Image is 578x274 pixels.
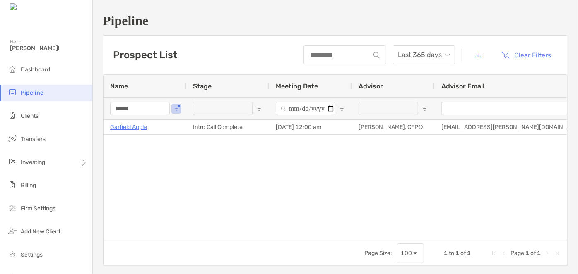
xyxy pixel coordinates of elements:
[441,82,484,90] span: Advisor Email
[339,105,345,112] button: Open Filter Menu
[173,105,180,112] button: Open Filter Menu
[21,159,45,166] span: Investing
[21,228,60,235] span: Add New Client
[467,250,471,257] span: 1
[352,120,435,134] div: [PERSON_NAME], CFP®
[10,45,87,52] span: [PERSON_NAME]!
[21,66,50,73] span: Dashboard
[7,203,17,213] img: firm-settings icon
[110,82,128,90] span: Name
[269,120,352,134] div: [DATE] 12:00 am
[554,250,561,257] div: Last Page
[7,226,17,236] img: add_new_client icon
[495,46,558,64] button: Clear Filters
[103,13,568,29] h1: Pipeline
[276,82,318,90] span: Meeting Date
[21,89,43,96] span: Pipeline
[7,87,17,97] img: pipeline icon
[449,250,454,257] span: to
[460,250,466,257] span: of
[530,250,536,257] span: of
[444,250,448,257] span: 1
[398,46,450,64] span: Last 365 days
[7,249,17,259] img: settings icon
[21,112,39,119] span: Clients
[455,250,459,257] span: 1
[21,205,55,212] span: Firm Settings
[186,120,269,134] div: Intro Call Complete
[7,64,17,74] img: dashboard icon
[256,105,263,112] button: Open Filter Menu
[511,250,524,257] span: Page
[359,82,383,90] span: Advisor
[21,182,36,189] span: Billing
[421,105,428,112] button: Open Filter Menu
[110,122,147,132] a: Garfield Apple
[501,250,507,257] div: Previous Page
[21,136,46,143] span: Transfers
[193,82,212,90] span: Stage
[7,133,17,143] img: transfers icon
[544,250,551,257] div: Next Page
[364,250,392,257] div: Page Size:
[7,157,17,167] img: investing icon
[401,250,412,257] div: 100
[21,251,43,258] span: Settings
[7,180,17,190] img: billing icon
[373,52,380,58] img: input icon
[491,250,497,257] div: First Page
[110,102,170,115] input: Name Filter Input
[113,49,177,61] h3: Prospect List
[537,250,541,257] span: 1
[10,3,45,11] img: Zoe Logo
[7,110,17,120] img: clients icon
[397,243,424,263] div: Page Size
[276,102,335,115] input: Meeting Date Filter Input
[525,250,529,257] span: 1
